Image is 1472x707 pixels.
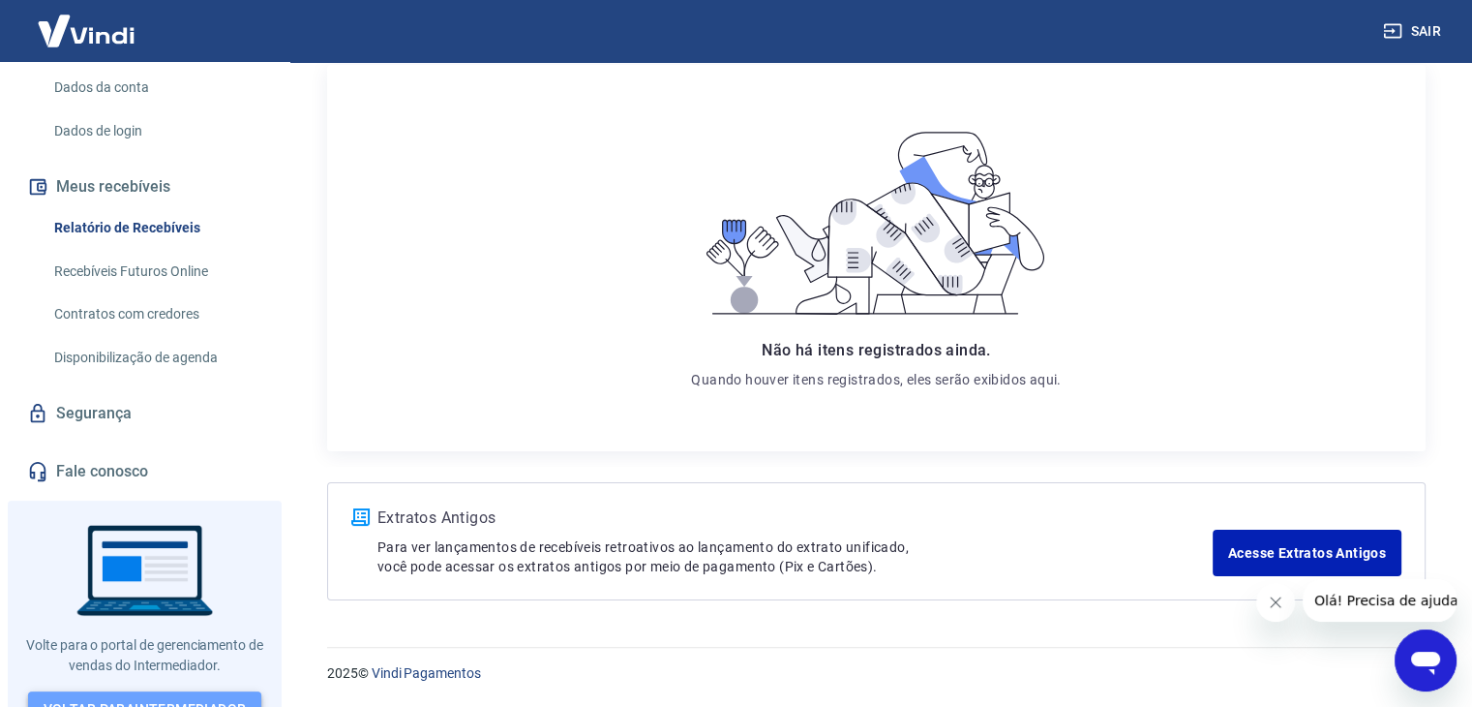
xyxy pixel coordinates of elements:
[23,450,266,493] a: Fale conosco
[46,294,266,334] a: Contratos com credores
[1256,583,1295,622] iframe: Fechar mensagem
[1303,579,1457,622] iframe: Mensagem da empresa
[372,665,481,681] a: Vindi Pagamentos
[351,508,370,526] img: ícone
[377,507,1213,530] p: Extratos Antigos
[327,663,1426,684] p: 2025 ©
[1213,530,1401,576] a: Acesse Extratos Antigos
[1379,14,1449,49] button: Sair
[23,392,266,435] a: Segurança
[46,338,266,378] a: Disponibilização de agenda
[46,111,266,151] a: Dados de login
[46,68,266,108] a: Dados da conta
[377,538,1213,576] p: Para ver lançamentos de recebíveis retroativos ao lançamento do extrato unificado, você pode aces...
[23,1,149,60] img: Vindi
[12,14,163,29] span: Olá! Precisa de ajuda?
[762,341,990,359] span: Não há itens registrados ainda.
[1395,630,1457,692] iframe: Botão para abrir a janela de mensagens
[691,370,1061,389] p: Quando houver itens registrados, eles serão exibidos aqui.
[46,252,266,292] a: Recebíveis Futuros Online
[23,166,266,208] button: Meus recebíveis
[46,208,266,248] a: Relatório de Recebíveis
